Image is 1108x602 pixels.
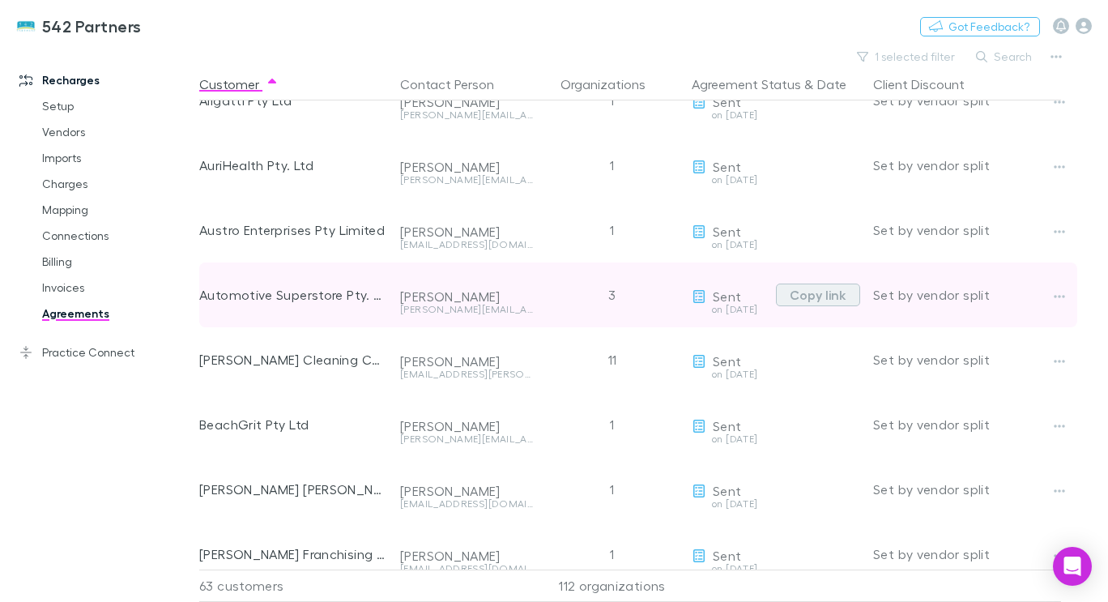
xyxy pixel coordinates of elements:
button: Date [817,68,846,100]
div: 1 [539,198,685,263]
div: [PERSON_NAME] [400,94,533,110]
button: Got Feedback? [920,17,1040,36]
a: Agreements [26,301,208,327]
div: [PERSON_NAME] [400,288,533,305]
span: Sent [713,548,741,563]
div: [EMAIL_ADDRESS][PERSON_NAME][DOMAIN_NAME] [400,369,533,379]
span: Sent [713,353,741,369]
div: Set by vendor split [873,133,1061,198]
div: [PERSON_NAME][EMAIL_ADDRESS][DOMAIN_NAME] [400,434,533,444]
div: [PERSON_NAME] [400,418,533,434]
div: [EMAIL_ADDRESS][DOMAIN_NAME] [400,499,533,509]
div: AuriHealth Pty. Ltd [199,133,387,198]
a: 542 Partners [6,6,151,45]
a: Recharges [3,67,208,93]
button: Contact Person [400,68,514,100]
div: [PERSON_NAME] [400,483,533,499]
div: on [DATE] [692,175,860,185]
span: Sent [713,288,741,304]
div: [PERSON_NAME][EMAIL_ADDRESS][DOMAIN_NAME] [400,305,533,314]
div: [PERSON_NAME] [PERSON_NAME] Superannuation Fund [199,457,387,522]
div: [PERSON_NAME] [400,224,533,240]
div: Set by vendor split [873,263,1061,327]
div: [EMAIL_ADDRESS][DOMAIN_NAME] [400,564,533,574]
img: 542 Partners's Logo [16,16,36,36]
a: Mapping [26,197,208,223]
div: on [DATE] [692,434,860,444]
div: 1 [539,457,685,522]
div: 11 [539,327,685,392]
div: on [DATE] [692,240,860,250]
div: Open Intercom Messenger [1053,547,1092,586]
button: Copy link [776,284,860,306]
div: on [DATE] [692,564,860,574]
a: Billing [26,249,208,275]
button: Client Discount [873,68,984,100]
div: [PERSON_NAME] [400,159,533,175]
div: on [DATE] [692,305,769,314]
div: Allgatti Pty Ltd [199,68,387,133]
a: Practice Connect [3,339,208,365]
div: on [DATE] [692,369,860,379]
div: 1 [539,133,685,198]
div: BeachGrit Pty Ltd [199,392,387,457]
div: [PERSON_NAME] Cleaning Co Pty Ltd [199,327,387,392]
button: 1 selected filter [849,47,965,66]
a: Invoices [26,275,208,301]
div: [PERSON_NAME][EMAIL_ADDRESS][DOMAIN_NAME] [400,175,533,185]
span: Sent [713,483,741,498]
span: Sent [713,94,741,109]
div: 63 customers [199,570,394,602]
a: Imports [26,145,208,171]
div: Automotive Superstore Pty. Ltd. [199,263,387,327]
div: 3 [539,263,685,327]
div: [PERSON_NAME] [400,353,533,369]
a: Charges [26,171,208,197]
div: 1 [539,68,685,133]
span: Sent [713,159,741,174]
div: Set by vendor split [873,68,1061,133]
button: Search [968,47,1042,66]
button: Customer [199,68,279,100]
a: Setup [26,93,208,119]
div: [PERSON_NAME] Franchising Pty Limited [199,522,387,587]
div: [EMAIL_ADDRESS][DOMAIN_NAME] [400,240,533,250]
div: Set by vendor split [873,198,1061,263]
h3: 542 Partners [42,16,142,36]
div: on [DATE] [692,499,860,509]
div: Set by vendor split [873,522,1061,587]
div: Austro Enterprises Pty Limited [199,198,387,263]
div: Set by vendor split [873,327,1061,392]
div: & [692,68,860,100]
div: Set by vendor split [873,392,1061,457]
div: on [DATE] [692,110,860,120]
div: Set by vendor split [873,457,1061,522]
button: Agreement Status [692,68,801,100]
span: Sent [713,418,741,433]
a: Connections [26,223,208,249]
a: Vendors [26,119,208,145]
span: Sent [713,224,741,239]
div: 1 [539,392,685,457]
button: Organizations [560,68,665,100]
div: [PERSON_NAME] [400,548,533,564]
div: 112 organizations [539,570,685,602]
div: [PERSON_NAME][EMAIL_ADDRESS][DOMAIN_NAME] [400,110,533,120]
div: 1 [539,522,685,587]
